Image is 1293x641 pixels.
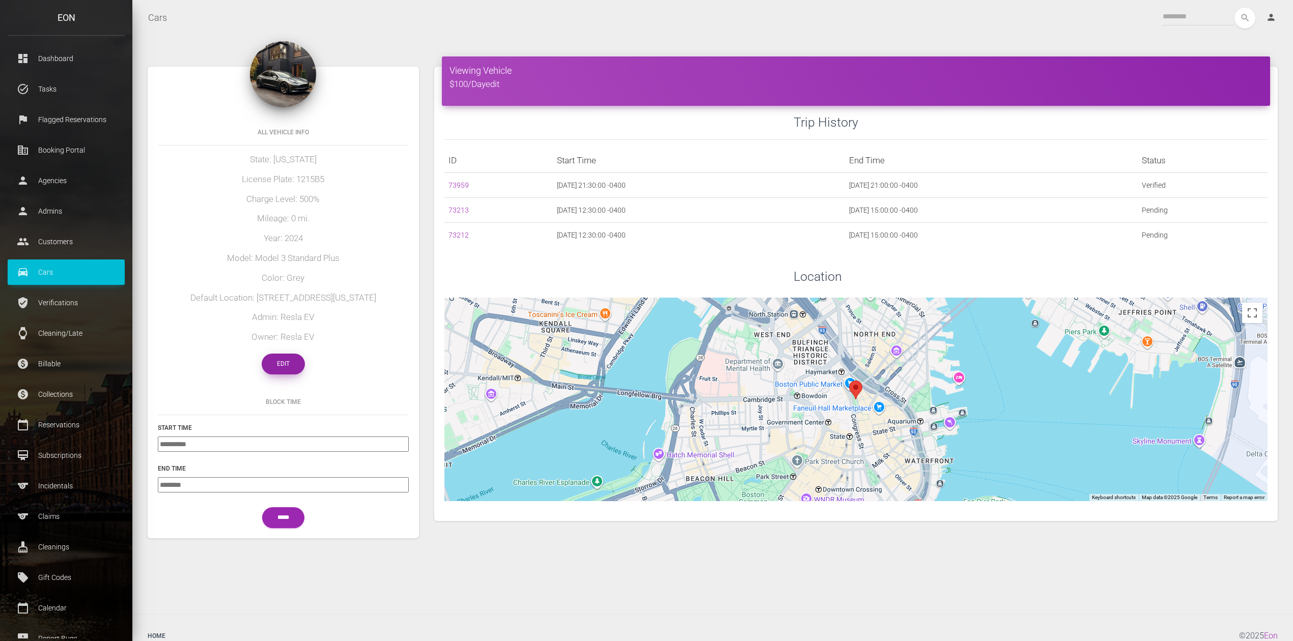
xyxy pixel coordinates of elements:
[15,81,117,97] p: Tasks
[8,412,125,438] a: calendar_today Reservations
[158,213,409,225] h5: Mileage: 0 mi.
[794,268,1268,285] h3: Location
[553,223,846,248] td: [DATE] 12:30:00 -0400
[449,64,1263,77] h4: Viewing Vehicle
[553,198,846,223] td: [DATE] 12:30:00 -0400
[8,137,125,163] a: corporate_fare Booking Portal
[794,113,1268,131] h3: Trip History
[8,473,125,499] a: sports Incidentals
[15,173,117,188] p: Agencies
[8,46,125,71] a: dashboard Dashboard
[15,417,117,432] p: Reservations
[8,382,125,407] a: paid Collections
[15,265,117,280] p: Cars
[158,423,409,432] h6: Start Time
[8,229,125,254] a: people Customers
[8,595,125,621] a: calendar_today Calendar
[447,488,481,501] a: Open this area in Google Maps (opens a new window)
[8,198,125,224] a: person Admins
[448,206,469,214] a: 73213
[8,290,125,315] a: verified_user Verifications
[1224,494,1264,500] a: Report a map error
[15,509,117,524] p: Claims
[1138,148,1268,173] th: Status
[448,231,469,239] a: 73212
[845,148,1138,173] th: End Time
[1258,8,1285,28] a: person
[553,173,846,198] td: [DATE] 21:30:00 -0400
[158,193,409,206] h5: Charge Level: 500%
[1242,303,1262,323] button: Toggle fullscreen view
[8,168,125,193] a: person Agencies
[1138,223,1268,248] td: Pending
[158,272,409,284] h5: Color: Grey
[1234,8,1255,28] button: search
[158,292,409,304] h5: Default Location: [STREET_ADDRESS][US_STATE]
[158,311,409,324] h5: Admin: Resla EV
[15,203,117,219] p: Admins
[8,76,125,102] a: task_alt Tasks
[158,232,409,245] h5: Year: 2024
[845,198,1138,223] td: [DATE] 15:00:00 -0400
[15,326,117,341] p: Cleaning/Late
[845,223,1138,248] td: [DATE] 15:00:00 -0400
[8,107,125,132] a: flag Flagged Reservations
[1092,494,1136,501] button: Keyboard shortcuts
[15,539,117,555] p: Cleanings
[447,488,481,501] img: Google
[444,148,553,173] th: ID
[448,181,469,189] a: 73959
[553,148,846,173] th: Start Time
[15,478,117,493] p: Incidentals
[1138,173,1268,198] td: Verified
[15,142,117,158] p: Booking Portal
[15,356,117,371] p: Billable
[148,5,167,31] a: Cars
[262,354,305,374] a: Edit
[158,464,409,473] h6: End Time
[158,252,409,265] h5: Model: Model 3 Standard Plus
[15,234,117,249] p: Customers
[1142,494,1197,500] span: Map data ©2025 Google
[1138,198,1268,223] td: Pending
[15,570,117,585] p: Gift Codes
[8,351,125,376] a: paid Billable
[449,78,1263,91] h5: $100/Day
[8,443,125,468] a: card_membership Subscriptions
[15,295,117,310] p: Verifications
[1203,494,1218,500] a: Terms (opens in new tab)
[158,397,409,406] h6: Block Time
[158,173,409,186] h5: License Plate: 1215B5
[15,387,117,402] p: Collections
[158,331,409,343] h5: Owner: Resla EV
[8,534,125,560] a: cleaning_services Cleanings
[15,51,117,66] p: Dashboard
[158,154,409,166] h5: State: [US_STATE]
[8,504,125,529] a: sports Claims
[15,112,117,127] p: Flagged Reservations
[1266,12,1276,22] i: person
[486,79,499,89] a: edit
[250,41,316,107] img: 1.webp
[845,173,1138,198] td: [DATE] 21:00:00 -0400
[15,448,117,463] p: Subscriptions
[8,320,125,346] a: watch Cleaning/Late
[8,565,125,590] a: local_offer Gift Codes
[1264,631,1278,640] a: Eon
[8,259,125,285] a: drive_eta Cars
[158,128,409,137] h6: All Vehicle Info
[15,600,117,616] p: Calendar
